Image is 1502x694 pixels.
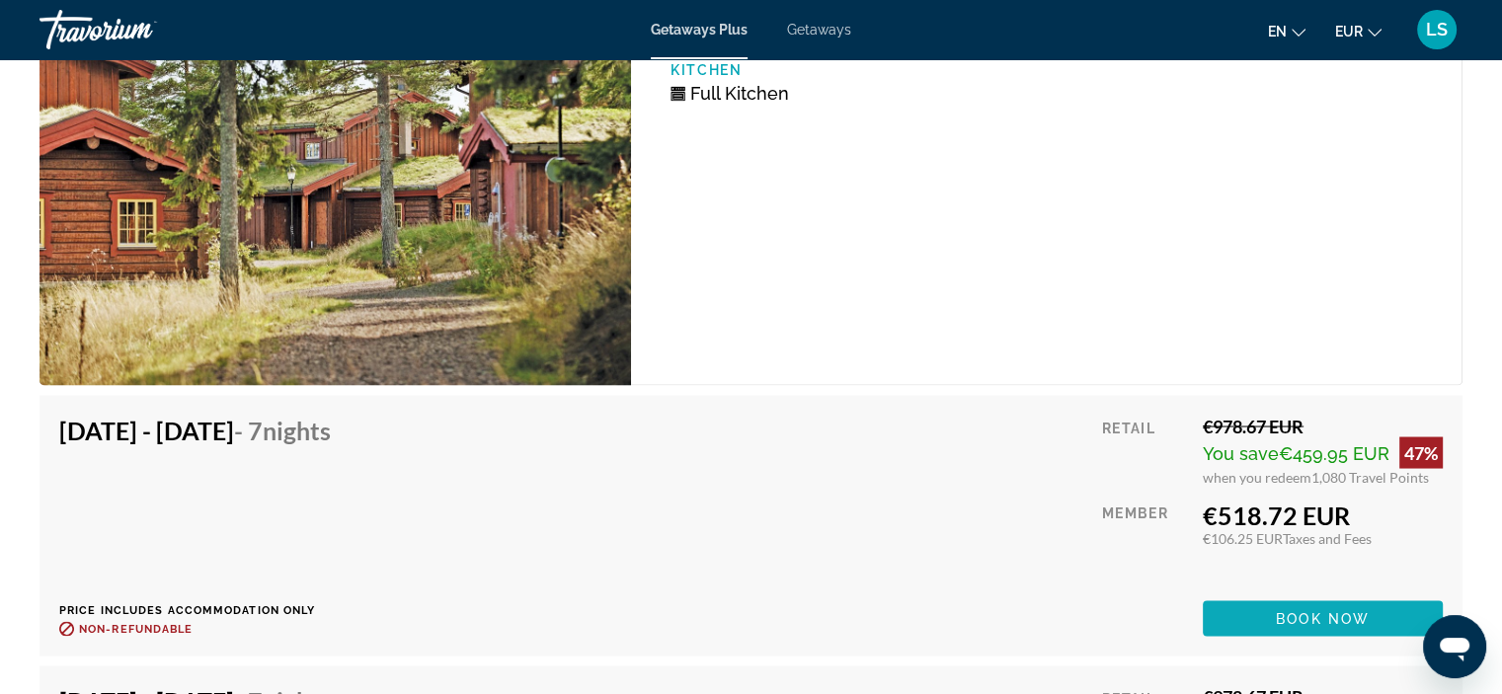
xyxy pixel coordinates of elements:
[1102,500,1188,585] div: Member
[1276,610,1370,626] span: Book now
[40,4,237,55] a: Travorium
[59,603,346,616] p: Price includes accommodation only
[1102,415,1188,485] div: Retail
[1423,615,1486,678] iframe: Button to launch messaging window
[263,415,331,444] span: Nights
[1335,17,1382,45] button: Change currency
[1203,468,1311,485] span: when you redeem
[651,22,748,38] a: Getaways Plus
[1335,24,1363,39] span: EUR
[1411,9,1462,50] button: User Menu
[1279,442,1389,463] span: €459.95 EUR
[234,415,331,444] span: - 7
[787,22,851,38] a: Getaways
[79,622,193,635] span: Non-refundable
[1311,468,1429,485] span: 1,080 Travel Points
[1203,442,1279,463] span: You save
[1399,436,1443,468] div: 47%
[1203,600,1443,636] button: Book now
[1283,529,1372,546] span: Taxes and Fees
[1203,500,1443,529] div: €518.72 EUR
[1203,529,1443,546] div: €106.25 EUR
[690,83,789,104] span: Full Kitchen
[1426,20,1448,39] span: LS
[1203,415,1443,436] div: €978.67 EUR
[59,415,331,444] h4: [DATE] - [DATE]
[1268,17,1305,45] button: Change language
[671,62,1047,78] p: Kitchen
[1268,24,1287,39] span: en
